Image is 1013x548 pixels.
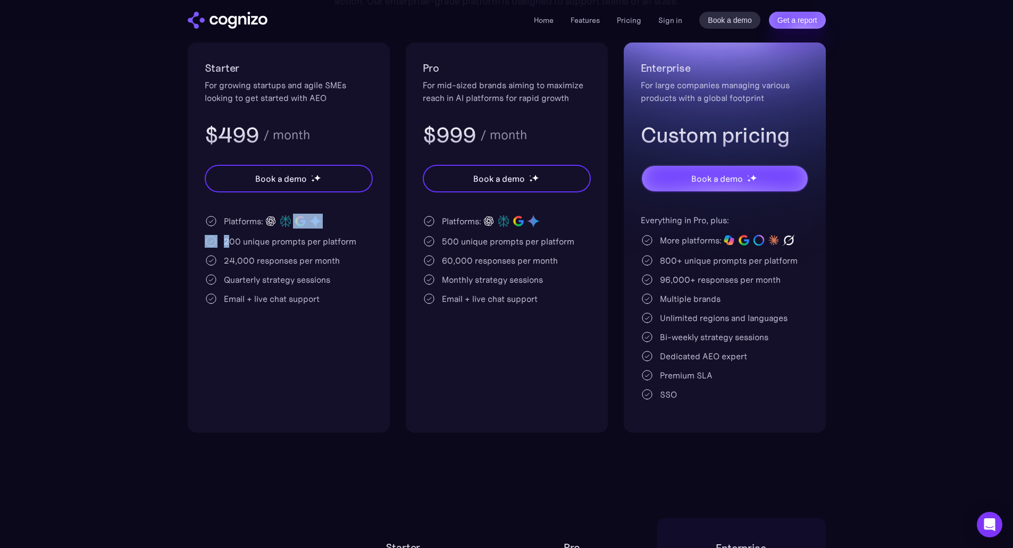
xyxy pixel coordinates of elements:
div: SSO [660,388,677,401]
img: star [747,175,749,176]
h3: $999 [423,121,476,149]
a: Book a demostarstarstar [641,165,809,192]
img: star [311,179,315,182]
div: Platforms: [224,215,263,227]
a: home [188,12,267,29]
a: Book a demostarstarstar [205,165,373,192]
img: cognizo logo [188,12,267,29]
div: Everything in Pro, plus: [641,214,809,226]
div: Quarterly strategy sessions [224,273,330,286]
div: 800+ unique prompts per platform [660,254,798,267]
div: / month [263,129,310,141]
div: 96,000+ responses per month [660,273,781,286]
h2: Enterprise [641,60,809,77]
div: Monthly strategy sessions [442,273,543,286]
div: For mid-sized brands aiming to maximize reach in AI platforms for rapid growth [423,79,591,104]
div: Premium SLA [660,369,713,382]
div: Book a demo [691,172,742,185]
div: More platforms: [660,234,722,247]
div: Dedicated AEO expert [660,350,747,362]
div: For large companies managing various products with a global footprint [641,79,809,104]
a: Home [534,15,554,25]
div: / month [480,129,527,141]
div: Platforms: [442,215,481,227]
div: 24,000 responses per month [224,254,340,267]
img: star [314,174,321,181]
a: Book a demo [699,12,760,29]
img: star [529,179,533,182]
h2: Starter [205,60,373,77]
div: Book a demo [255,172,306,185]
div: 500 unique prompts per platform [442,235,574,248]
a: Pricing [617,15,641,25]
div: 200 unique prompts per platform [224,235,356,248]
div: Book a demo [473,172,524,185]
div: Bi-weekly strategy sessions [660,331,768,343]
div: Unlimited regions and languages [660,311,788,324]
div: Email + live chat support [442,292,538,305]
a: Get a report [769,12,826,29]
a: Book a demostarstarstar [423,165,591,192]
a: Sign in [658,14,682,27]
div: Email + live chat support [224,292,320,305]
img: star [532,174,539,181]
div: Multiple brands [660,292,721,305]
div: Open Intercom Messenger [977,512,1002,537]
h3: Custom pricing [641,121,809,149]
img: star [311,175,313,176]
img: star [750,174,757,181]
div: For growing startups and agile SMEs looking to get started with AEO [205,79,373,104]
div: 60,000 responses per month [442,254,558,267]
h3: $499 [205,121,259,149]
a: Features [571,15,600,25]
h2: Pro [423,60,591,77]
img: star [747,179,751,182]
img: star [529,175,531,176]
